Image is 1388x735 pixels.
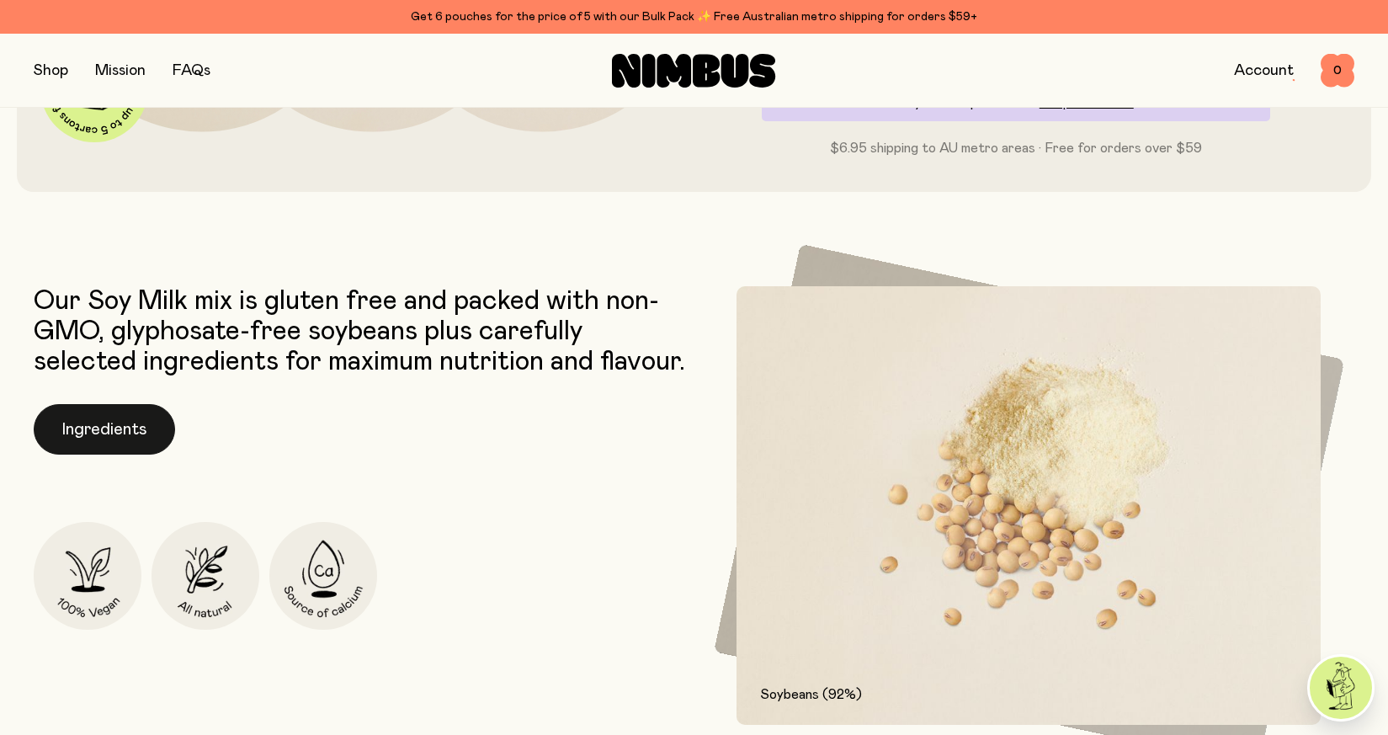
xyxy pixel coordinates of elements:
a: FAQs [173,63,210,78]
p: Our Soy Milk mix is gluten free and packed with non-GMO, glyphosate-free soybeans plus carefully ... [34,286,686,377]
button: 0 [1321,54,1354,88]
a: Account [1234,63,1294,78]
p: $6.95 shipping to AU metro areas · Free for orders over $59 [762,138,1271,158]
img: 92% Soybeans and soybean powder [737,286,1322,725]
button: Ingredients [34,404,175,455]
div: Get 6 pouches for the price of 5 with our Bulk Pack ✨ Free Australian metro shipping for orders $59+ [34,7,1354,27]
p: Soybeans (92%) [760,684,1298,705]
img: agent [1310,657,1372,719]
a: Mission [95,63,146,78]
